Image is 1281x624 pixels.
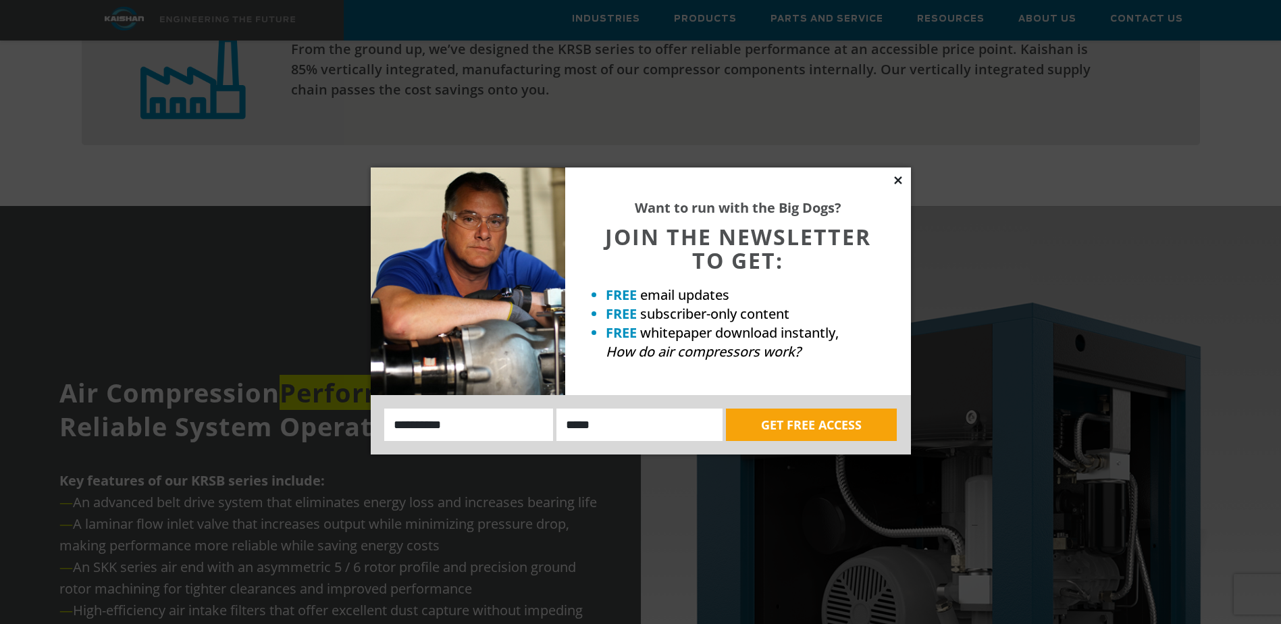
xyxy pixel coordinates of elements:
[726,409,897,441] button: GET FREE ACCESS
[635,199,841,217] strong: Want to run with the Big Dogs?
[605,222,871,275] span: JOIN THE NEWSLETTER TO GET:
[556,409,723,441] input: Email
[640,286,729,304] span: email updates
[640,305,789,323] span: subscriber-only content
[606,323,637,342] strong: FREE
[892,174,904,186] button: Close
[640,323,839,342] span: whitepaper download instantly,
[384,409,554,441] input: Name:
[606,305,637,323] strong: FREE
[606,286,637,304] strong: FREE
[606,342,801,361] em: How do air compressors work?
